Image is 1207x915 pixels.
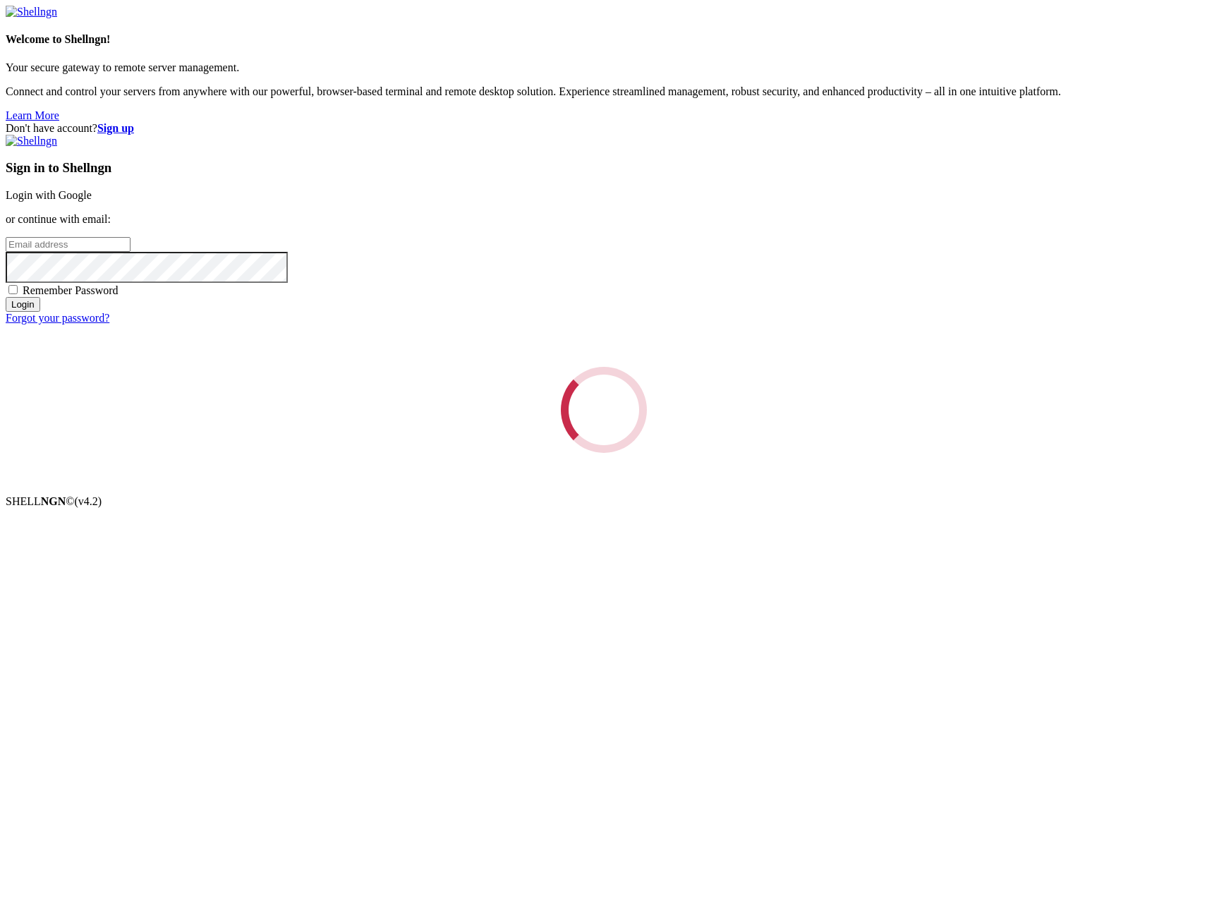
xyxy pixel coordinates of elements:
span: Remember Password [23,284,119,296]
a: Forgot your password? [6,312,109,324]
a: Login with Google [6,189,92,201]
div: Loading... [553,360,654,461]
p: Your secure gateway to remote server management. [6,61,1201,74]
h3: Sign in to Shellngn [6,160,1201,176]
a: Sign up [97,122,134,134]
input: Remember Password [8,285,18,294]
input: Login [6,297,40,312]
div: Don't have account? [6,122,1201,135]
a: Learn More [6,109,59,121]
p: Connect and control your servers from anywhere with our powerful, browser-based terminal and remo... [6,85,1201,98]
span: SHELL © [6,495,102,507]
h4: Welcome to Shellngn! [6,33,1201,46]
img: Shellngn [6,135,57,147]
p: or continue with email: [6,213,1201,226]
input: Email address [6,237,131,252]
span: 4.2.0 [75,495,102,507]
b: NGN [41,495,66,507]
img: Shellngn [6,6,57,18]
